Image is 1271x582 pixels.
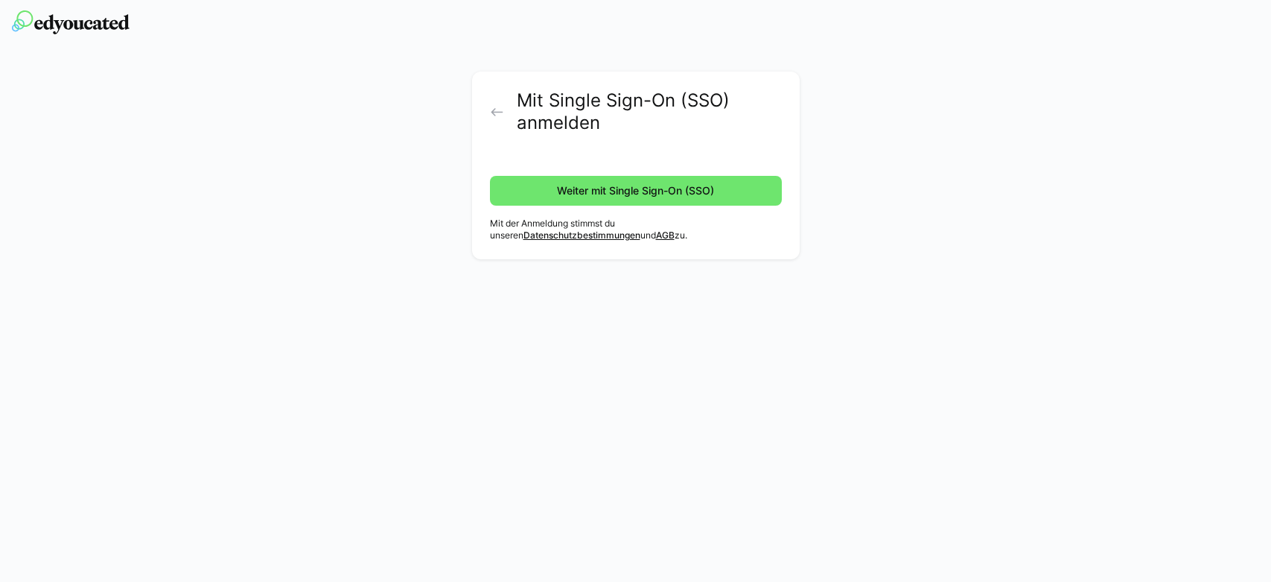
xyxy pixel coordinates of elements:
[490,176,782,206] button: Weiter mit Single Sign-On (SSO)
[555,183,716,198] span: Weiter mit Single Sign-On (SSO)
[12,10,130,34] img: edyoucated
[517,89,781,134] h2: Mit Single Sign-On (SSO) anmelden
[523,230,640,241] a: Datenschutzbestimmungen
[490,218,782,241] p: Mit der Anmeldung stimmst du unseren und zu.
[656,230,675,241] a: AGB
